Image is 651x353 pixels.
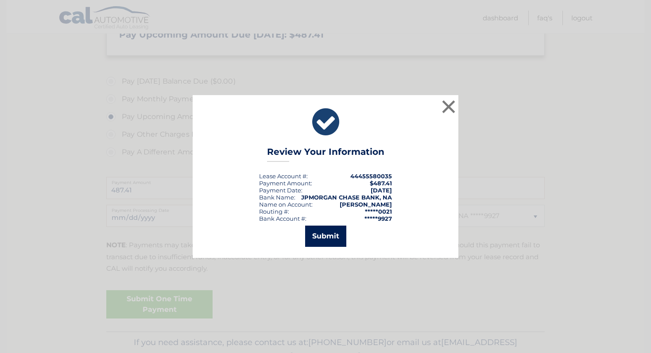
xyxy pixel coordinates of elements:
span: [DATE] [371,187,392,194]
div: Bank Name: [259,194,295,201]
div: Bank Account #: [259,215,306,222]
h3: Review Your Information [267,146,384,162]
div: Payment Amount: [259,180,312,187]
div: Routing #: [259,208,289,215]
strong: JPMORGAN CHASE BANK, NA [301,194,392,201]
button: Submit [305,226,346,247]
span: $487.41 [370,180,392,187]
strong: [PERSON_NAME] [340,201,392,208]
strong: 44455580035 [350,173,392,180]
div: : [259,187,302,194]
span: Payment Date [259,187,301,194]
div: Name on Account: [259,201,313,208]
button: × [440,98,457,115]
div: Lease Account #: [259,173,308,180]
